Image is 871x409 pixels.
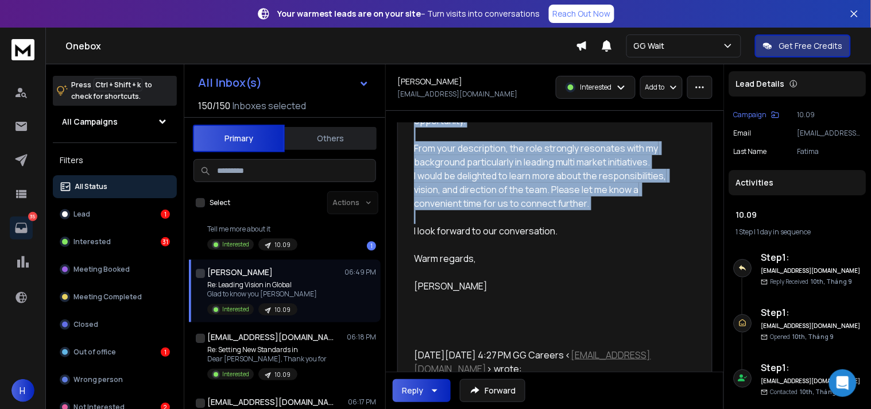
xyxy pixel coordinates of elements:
p: Add to [645,83,665,92]
button: Campaign [734,110,780,119]
p: 06:49 PM [344,268,376,277]
p: Re: Leading Vision in Global [207,280,317,290]
p: Reply Received [771,277,853,286]
p: Wrong person [73,375,123,384]
p: Get Free Credits [779,40,843,52]
button: Forward [460,379,525,402]
p: [EMAIL_ADDRESS][DOMAIN_NAME] [397,90,517,99]
p: Email [734,129,752,138]
h6: [EMAIL_ADDRESS][DOMAIN_NAME] [761,377,862,385]
p: 10.09 [274,241,291,249]
p: Interested [222,305,249,314]
p: Interested [73,237,111,246]
h3: Filters [53,152,177,168]
p: All Status [75,182,107,191]
button: Reply [393,379,451,402]
button: Others [285,126,377,151]
p: Dear [PERSON_NAME], Thank you for [207,354,327,364]
div: 1 [367,241,376,250]
p: Meeting Booked [73,265,130,274]
p: 06:18 PM [347,333,376,342]
p: Lead Details [736,78,785,90]
h1: 10.09 [736,209,860,221]
div: 1 [161,210,170,219]
div: Reply [402,385,423,396]
h6: Step 1 : [761,306,862,319]
p: Warm regards, [414,252,687,265]
button: Meeting Booked [53,258,177,281]
strong: Your warmest leads are on your site [277,8,421,19]
button: Meeting Completed [53,285,177,308]
p: I would be delighted to learn more about the responsibilities, vision, and direction of the team.... [414,169,687,210]
span: 150 / 150 [198,99,230,113]
span: 10th, Tháng 9 [800,388,842,396]
h1: [PERSON_NAME] [397,76,462,87]
span: 1 day in sequence [757,227,811,237]
p: – Turn visits into conversations [277,8,540,20]
p: 10.09 [274,306,291,314]
p: Contacted [771,388,842,396]
p: From your description, the role strongly resonates with my background particularly in leading mul... [414,141,687,169]
h1: All Campaigns [62,116,118,128]
div: Open Intercom Messenger [829,369,857,397]
button: Interested31 [53,230,177,253]
button: Wrong person [53,368,177,391]
p: Meeting Completed [73,292,142,302]
p: Interested [580,83,612,92]
button: All Status [53,175,177,198]
p: [EMAIL_ADDRESS][DOMAIN_NAME] [798,129,862,138]
div: Activities [729,170,866,195]
p: GG Wait [634,40,669,52]
p: Glad to know you [PERSON_NAME] [207,290,317,299]
button: Lead1 [53,203,177,226]
div: | [736,227,860,237]
p: Interested [222,370,249,379]
button: All Inbox(s) [189,71,378,94]
p: Press to check for shortcuts. [71,79,152,102]
button: H [11,379,34,402]
img: logo [11,39,34,60]
p: Fatima [798,147,862,156]
p: Lead [73,210,90,219]
a: Reach Out Now [549,5,614,23]
p: 35 [28,212,37,221]
p: Tell me more about it [207,225,298,234]
button: Out of office1 [53,341,177,364]
p: Out of office [73,348,116,357]
div: 31 [161,237,170,246]
button: Primary [193,125,285,152]
p: Reach Out Now [552,8,611,20]
button: Get Free Credits [755,34,851,57]
h6: [EMAIL_ADDRESS][DOMAIN_NAME] [761,267,862,275]
p: Campaign [734,110,767,119]
span: Ctrl + Shift + k [94,78,142,91]
a: 35 [10,217,33,240]
h6: [EMAIL_ADDRESS][DOMAIN_NAME] [761,322,862,330]
p: Interested [222,240,249,249]
div: 1 [161,348,170,357]
h1: [EMAIL_ADDRESS][DOMAIN_NAME] [207,331,334,343]
p: Last Name [734,147,767,156]
label: Select [210,198,230,207]
p: Closed [73,320,98,329]
h1: Onebox [65,39,576,53]
h1: All Inbox(s) [198,77,262,88]
h6: Step 1 : [761,361,862,375]
h1: [PERSON_NAME] [207,267,273,278]
h1: [EMAIL_ADDRESS][DOMAIN_NAME] [207,396,334,408]
p: Re: Setting New Standards in [207,345,327,354]
p: 06:17 PM [348,398,376,407]
button: All Campaigns [53,110,177,133]
p: Opened [771,333,834,341]
p: 10.09 [798,110,862,119]
span: 1 Step [736,227,753,237]
h3: Inboxes selected [233,99,306,113]
span: 10th, Tháng 9 [811,277,853,285]
p: I look forward to our conversation. [414,224,687,238]
div: [DATE][DATE] 4:27 PM GG Careers < > wrote: [414,348,687,376]
span: 10th, Tháng 9 [793,333,834,341]
p: [PERSON_NAME] [414,279,687,293]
